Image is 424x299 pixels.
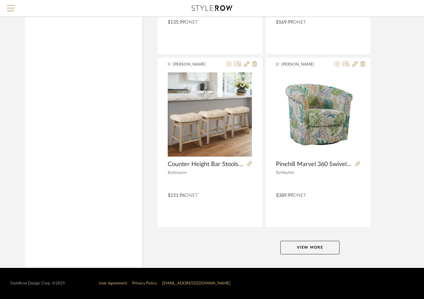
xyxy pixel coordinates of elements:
span: Wayfair [281,170,294,175]
span: [PERSON_NAME] [281,61,324,67]
span: By [276,170,281,175]
span: DNET [293,20,306,25]
img: Counter Height Bar Stools Set of 3 for Kitchen Counter Farmhouse Modern Barstools with Upholstere... [168,72,252,157]
a: [EMAIL_ADDRESS][DOMAIN_NAME] [162,281,231,285]
a: Privacy Policy [132,281,157,285]
div: StyleRow Design Corp. ©2025 [10,281,65,286]
span: $151.96 [168,193,185,198]
span: Counter Height Bar Stools Set of 3 for Kitchen Counter Farmhouse Modern Barstools with Upholstere... [168,161,244,168]
span: $569.99 [276,20,293,25]
span: Amazon [172,170,187,175]
span: DNET [185,193,198,198]
span: [PERSON_NAME] [173,61,215,67]
span: By [168,170,172,175]
button: View More [280,241,339,254]
span: $135.99 [168,20,185,25]
span: $389.99 [276,193,293,198]
img: Pinehill Marvel 360 Swivel Barrel Chair [276,72,360,157]
span: DNET [185,20,198,25]
a: User Agreement [99,281,127,285]
span: DNET [293,193,306,198]
span: Pinehill Marvel 360 Swivel Barrel Chair [276,161,353,168]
